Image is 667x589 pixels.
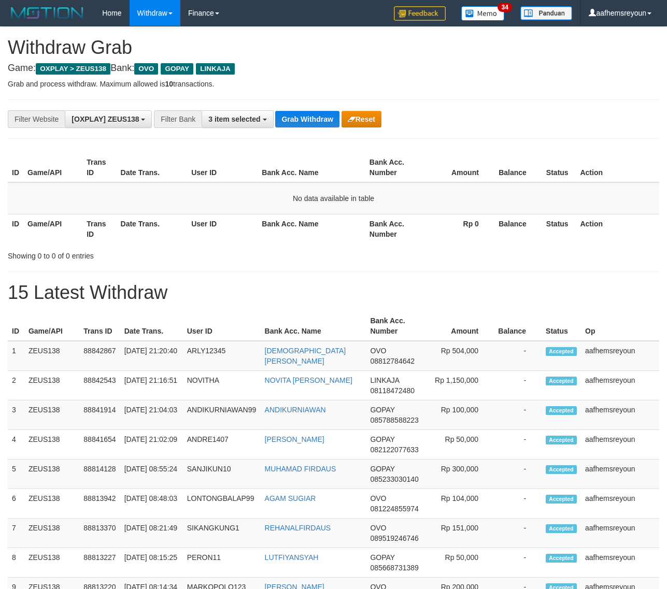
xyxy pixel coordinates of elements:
[24,489,79,519] td: ZEUS138
[370,524,386,532] span: OVO
[427,341,494,371] td: Rp 504,000
[370,347,386,355] span: OVO
[79,519,120,548] td: 88813370
[370,376,399,384] span: LINKAJA
[8,247,270,261] div: Showing 0 to 0 of 0 entries
[370,416,418,424] span: Copy 085788588223 to clipboard
[581,489,659,519] td: aafhemsreyoun
[24,371,79,400] td: ZEUS138
[370,446,418,454] span: Copy 082122077633 to clipboard
[8,214,23,243] th: ID
[427,519,494,548] td: Rp 151,000
[187,153,258,182] th: User ID
[8,371,24,400] td: 2
[79,341,120,371] td: 88842867
[424,214,494,243] th: Rp 0
[183,400,261,430] td: ANDIKURNIAWAN99
[424,153,494,182] th: Amount
[494,371,542,400] td: -
[82,153,116,182] th: Trans ID
[494,153,542,182] th: Balance
[8,110,65,128] div: Filter Website
[581,311,659,341] th: Op
[494,548,542,578] td: -
[183,341,261,371] td: ARLY12345
[258,153,365,182] th: Bank Acc. Name
[120,430,183,459] td: [DATE] 21:02:09
[494,430,542,459] td: -
[183,311,261,341] th: User ID
[8,459,24,489] td: 5
[265,553,319,562] a: LUTFIYANSYAH
[117,214,188,243] th: Date Trans.
[8,548,24,578] td: 8
[8,153,23,182] th: ID
[79,371,120,400] td: 88842543
[120,489,183,519] td: [DATE] 08:48:03
[183,459,261,489] td: SANJIKUN10
[8,63,659,74] h4: Game: Bank:
[8,79,659,89] p: Grab and process withdraw. Maximum allowed is transactions.
[265,524,331,532] a: REHANALFIRDAUS
[427,459,494,489] td: Rp 300,000
[8,400,24,430] td: 3
[546,495,577,504] span: Accepted
[120,519,183,548] td: [DATE] 08:21:49
[370,465,394,473] span: GOPAY
[370,386,415,395] span: Copy 08118472480 to clipboard
[36,63,110,75] span: OXPLAY > ZEUS138
[23,214,82,243] th: Game/API
[542,214,576,243] th: Status
[24,341,79,371] td: ZEUS138
[546,554,577,563] span: Accepted
[79,459,120,489] td: 88814128
[494,400,542,430] td: -
[546,436,577,444] span: Accepted
[8,282,659,303] h1: 15 Latest Withdraw
[427,311,494,341] th: Amount
[8,311,24,341] th: ID
[461,6,505,21] img: Button%20Memo.svg
[581,459,659,489] td: aafhemsreyoun
[8,341,24,371] td: 1
[183,519,261,548] td: SIKANGKUNG1
[494,459,542,489] td: -
[581,371,659,400] td: aafhemsreyoun
[196,63,235,75] span: LINKAJA
[546,524,577,533] span: Accepted
[120,400,183,430] td: [DATE] 21:04:03
[208,115,260,123] span: 3 item selected
[427,400,494,430] td: Rp 100,000
[265,347,346,365] a: [DEMOGRAPHIC_DATA][PERSON_NAME]
[542,311,581,341] th: Status
[161,63,193,75] span: GOPAY
[427,430,494,459] td: Rp 50,000
[120,341,183,371] td: [DATE] 21:20:40
[365,153,424,182] th: Bank Acc. Number
[581,548,659,578] td: aafhemsreyoun
[134,63,158,75] span: OVO
[120,459,183,489] td: [DATE] 08:55:24
[576,214,659,243] th: Action
[581,519,659,548] td: aafhemsreyoun
[542,153,576,182] th: Status
[8,37,659,58] h1: Withdraw Grab
[498,3,512,12] span: 34
[24,430,79,459] td: ZEUS138
[72,115,139,123] span: [OXPLAY] ZEUS138
[370,435,394,443] span: GOPAY
[494,214,542,243] th: Balance
[202,110,273,128] button: 3 item selected
[187,214,258,243] th: User ID
[8,430,24,459] td: 4
[8,519,24,548] td: 7
[24,311,79,341] th: Game/API
[154,110,202,128] div: Filter Bank
[581,341,659,371] td: aafhemsreyoun
[370,494,386,502] span: OVO
[79,311,120,341] th: Trans ID
[24,548,79,578] td: ZEUS138
[265,435,324,443] a: [PERSON_NAME]
[24,519,79,548] td: ZEUS138
[370,564,418,572] span: Copy 085668731389 to clipboard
